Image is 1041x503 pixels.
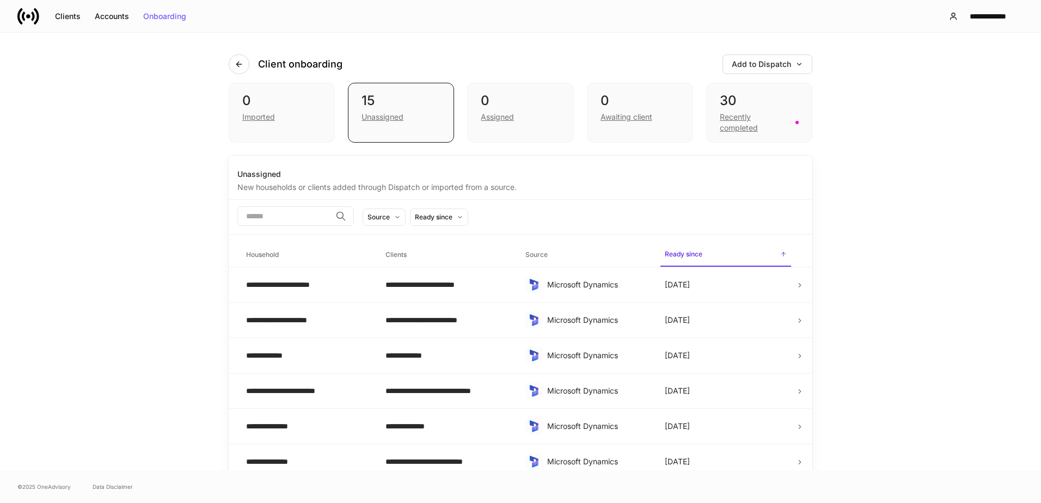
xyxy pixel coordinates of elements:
div: Ready since [415,212,452,222]
div: Clients [55,13,81,20]
span: Source [521,244,652,266]
p: [DATE] [665,350,690,361]
div: 0 [242,92,321,109]
div: Microsoft Dynamics [547,421,647,432]
div: 0Assigned [467,83,573,143]
h6: Household [246,249,279,260]
a: Data Disclaimer [93,482,133,491]
img: sIOyOZvWb5kUEAwh5D03bPzsWHrUXBSdsWHDhg8Ma8+nBQBvlija69eFAv+snJUCyn8AqO+ElBnIpgMAAAAASUVORK5CYII= [528,349,541,362]
div: Source [368,212,390,222]
div: Microsoft Dynamics [547,350,647,361]
img: sIOyOZvWb5kUEAwh5D03bPzsWHrUXBSdsWHDhg8Ma8+nBQBvlija69eFAv+snJUCyn8AqO+ElBnIpgMAAAAASUVORK5CYII= [528,278,541,291]
span: Ready since [660,243,791,267]
p: [DATE] [665,315,690,326]
div: Microsoft Dynamics [547,315,647,326]
span: Household [242,244,372,266]
span: Clients [381,244,512,266]
div: 0 [481,92,560,109]
button: Source [363,208,406,226]
h4: Client onboarding [258,58,342,71]
button: Ready since [410,208,468,226]
img: sIOyOZvWb5kUEAwh5D03bPzsWHrUXBSdsWHDhg8Ma8+nBQBvlija69eFAv+snJUCyn8AqO+ElBnIpgMAAAAASUVORK5CYII= [528,420,541,433]
div: 15Unassigned [348,83,454,143]
img: sIOyOZvWb5kUEAwh5D03bPzsWHrUXBSdsWHDhg8Ma8+nBQBvlija69eFAv+snJUCyn8AqO+ElBnIpgMAAAAASUVORK5CYII= [528,384,541,397]
div: Unassigned [362,112,403,122]
div: Assigned [481,112,514,122]
div: New households or clients added through Dispatch or imported from a source. [237,180,804,193]
button: Onboarding [136,8,193,25]
p: [DATE] [665,421,690,432]
div: Accounts [95,13,129,20]
p: [DATE] [665,385,690,396]
h6: Clients [385,249,407,260]
div: Add to Dispatch [732,60,803,68]
img: sIOyOZvWb5kUEAwh5D03bPzsWHrUXBSdsWHDhg8Ma8+nBQBvlija69eFAv+snJUCyn8AqO+ElBnIpgMAAAAASUVORK5CYII= [528,314,541,327]
div: Microsoft Dynamics [547,385,647,396]
div: Awaiting client [601,112,652,122]
div: Onboarding [143,13,186,20]
div: Microsoft Dynamics [547,456,647,467]
h6: Ready since [665,249,702,259]
button: Add to Dispatch [722,54,812,74]
div: 30 [720,92,799,109]
div: 0Awaiting client [587,83,693,143]
div: Recently completed [720,112,789,133]
span: © 2025 OneAdvisory [17,482,71,491]
div: Microsoft Dynamics [547,279,647,290]
h6: Source [525,249,548,260]
div: 30Recently completed [706,83,812,143]
div: 0 [601,92,679,109]
button: Accounts [88,8,136,25]
p: [DATE] [665,279,690,290]
p: [DATE] [665,456,690,467]
div: Imported [242,112,275,122]
img: sIOyOZvWb5kUEAwh5D03bPzsWHrUXBSdsWHDhg8Ma8+nBQBvlija69eFAv+snJUCyn8AqO+ElBnIpgMAAAAASUVORK5CYII= [528,455,541,468]
div: 0Imported [229,83,335,143]
div: 15 [362,92,440,109]
div: Unassigned [237,169,804,180]
button: Clients [48,8,88,25]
